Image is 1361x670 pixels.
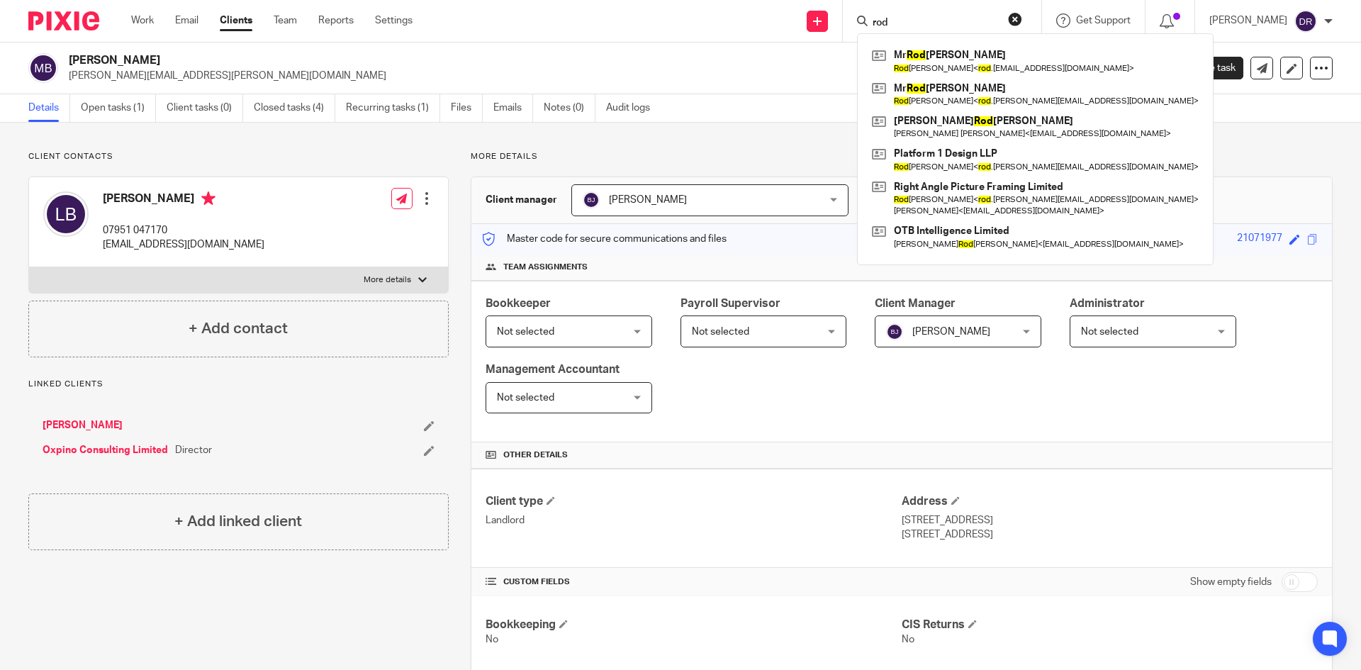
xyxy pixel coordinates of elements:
h4: Bookkeeping [486,618,902,632]
a: Closed tasks (4) [254,94,335,122]
span: Not selected [497,393,554,403]
span: [PERSON_NAME] [609,195,687,205]
img: Pixie [28,11,99,30]
span: Management Accountant [486,364,620,375]
i: Primary [201,191,215,206]
img: svg%3E [28,53,58,83]
button: Clear [1008,12,1022,26]
p: Client contacts [28,151,449,162]
a: Settings [375,13,413,28]
img: svg%3E [583,191,600,208]
p: Landlord [486,513,902,527]
span: Client Manager [875,298,956,309]
a: Open tasks (1) [81,94,156,122]
span: Other details [503,450,568,461]
p: [STREET_ADDRESS] [902,513,1318,527]
h4: CIS Returns [902,618,1318,632]
a: Team [274,13,297,28]
span: Director [175,443,212,457]
img: svg%3E [43,191,89,237]
p: Linked clients [28,379,449,390]
span: Not selected [497,327,554,337]
span: Bookkeeper [486,298,551,309]
span: No [902,635,914,644]
h4: [PERSON_NAME] [103,191,264,209]
span: Administrator [1070,298,1145,309]
a: Client tasks (0) [167,94,243,122]
p: 07951 047170 [103,223,264,238]
input: Search [871,17,999,30]
p: [PERSON_NAME] [1209,13,1287,28]
img: svg%3E [1294,10,1317,33]
span: No [486,635,498,644]
span: Not selected [1081,327,1138,337]
a: Notes (0) [544,94,595,122]
a: Emails [493,94,533,122]
p: [STREET_ADDRESS] [902,527,1318,542]
a: Audit logs [606,94,661,122]
label: Show empty fields [1190,575,1272,589]
h4: Client type [486,494,902,509]
h4: + Add contact [189,318,288,340]
a: [PERSON_NAME] [43,418,123,432]
h2: [PERSON_NAME] [69,53,926,68]
p: Master code for secure communications and files [482,232,727,246]
span: Payroll Supervisor [680,298,780,309]
h4: + Add linked client [174,510,302,532]
a: Recurring tasks (1) [346,94,440,122]
h4: CUSTOM FIELDS [486,576,902,588]
a: Clients [220,13,252,28]
span: Not selected [692,327,749,337]
img: svg%3E [886,323,903,340]
a: Oxpino Consulting Limited [43,443,168,457]
a: Email [175,13,198,28]
h4: Address [902,494,1318,509]
span: Team assignments [503,262,588,273]
p: More details [364,274,411,286]
a: Details [28,94,70,122]
p: More details [471,151,1333,162]
a: Work [131,13,154,28]
a: Files [451,94,483,122]
span: [PERSON_NAME] [912,327,990,337]
h3: Client manager [486,193,557,207]
div: 21071977 [1237,231,1282,247]
a: Reports [318,13,354,28]
span: Get Support [1076,16,1131,26]
p: [PERSON_NAME][EMAIL_ADDRESS][PERSON_NAME][DOMAIN_NAME] [69,69,1140,83]
p: [EMAIL_ADDRESS][DOMAIN_NAME] [103,238,264,252]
